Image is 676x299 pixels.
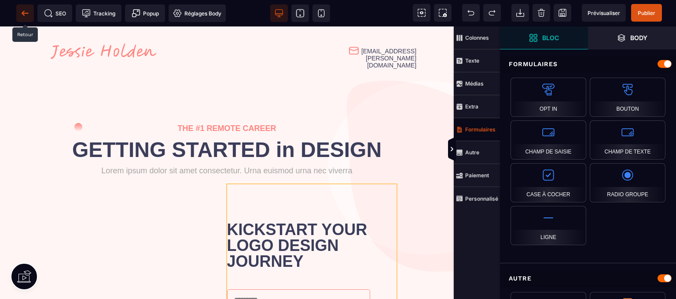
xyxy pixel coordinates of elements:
[500,56,676,72] div: Formulaires
[13,95,441,109] text: THE #1 REMOTE CAREER
[462,4,480,22] span: Défaire
[588,10,620,16] span: Prévisualiser
[465,149,479,156] strong: Autre
[359,19,403,45] text: [EMAIL_ADDRESS][PERSON_NAME][DOMAIN_NAME]
[82,9,115,18] span: Tracking
[454,95,500,118] span: Extra
[51,17,157,33] img: 7846bf60b50d1368bc4f2c111ceec227_logo.png
[413,4,430,22] span: Voir les composants
[511,120,586,160] div: Champ de saisie
[554,4,571,22] span: Enregistrer
[465,57,479,64] strong: Texte
[125,4,165,22] span: Créer une alerte modale
[511,4,529,22] span: Importer
[169,4,226,22] span: Favicon
[454,72,500,95] span: Médias
[590,163,665,202] div: Radio Groupe
[483,4,501,22] span: Rétablir
[533,4,550,22] span: Nettoyage
[465,80,484,87] strong: Médias
[590,120,665,160] div: Champ de texte
[542,34,559,41] strong: Bloc
[500,136,509,163] span: Afficher les vues
[227,193,379,245] text: KICKSTART YOUR LOGO DESIGN JOURNEY
[454,187,500,210] span: Personnalisé
[631,4,662,22] span: Enregistrer le contenu
[173,9,221,18] span: Réglages Body
[434,4,452,22] span: Capture d'écran
[588,26,676,49] span: Ouvrir les calques
[630,34,647,41] strong: Body
[500,270,676,287] div: Autre
[454,164,500,187] span: Paiement
[291,4,309,22] span: Voir tablette
[511,206,586,245] div: Ligne
[465,34,489,41] strong: Colonnes
[76,4,121,22] span: Code de suivi
[511,163,586,202] div: Case à cocher
[13,109,441,138] text: GETTING STARTED in DESIGN
[465,126,496,133] strong: Formulaires
[511,78,586,117] div: Opt In
[132,9,159,18] span: Popup
[270,4,288,22] span: Voir bureau
[465,172,489,179] strong: Paiement
[454,141,500,164] span: Autre
[638,10,655,16] span: Publier
[500,26,588,49] span: Ouvrir les blocs
[349,19,359,30] img: cb6c4b3ee664f54de325ce04952e4a63_Group_11_(1).png
[16,4,34,22] span: Retour
[465,103,478,110] strong: Extra
[590,78,665,117] div: Bouton
[454,118,500,141] span: Formulaires
[454,49,500,72] span: Texte
[44,9,66,18] span: SEO
[454,26,500,49] span: Colonnes
[37,4,72,22] span: Métadata SEO
[465,195,498,202] strong: Personnalisé
[582,4,626,22] span: Aperçu
[312,4,330,22] span: Voir mobile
